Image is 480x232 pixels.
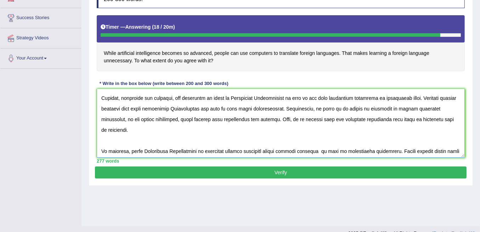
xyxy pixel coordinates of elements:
[97,80,231,87] div: * Write in the box below (write between 200 and 300 words)
[101,24,175,30] h5: Timer —
[152,24,154,30] b: (
[95,166,467,179] button: Verify
[0,28,81,46] a: Strategy Videos
[0,49,81,66] a: Your Account
[125,24,151,30] b: Answering
[97,15,465,72] h4: While artificial intelligence becomes so advanced, people can use computers to translate foreign ...
[0,8,81,26] a: Success Stories
[97,158,465,164] div: 277 words
[173,24,175,30] b: )
[154,24,173,30] b: 18 / 20m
